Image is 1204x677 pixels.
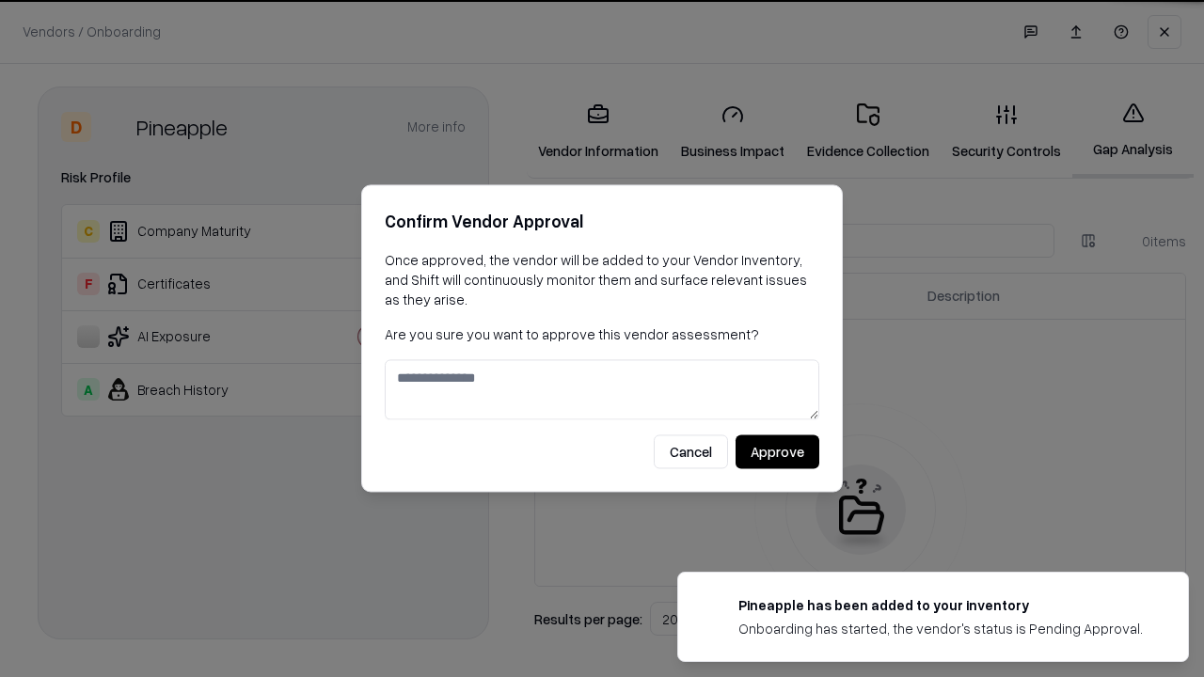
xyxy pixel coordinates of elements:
button: Approve [736,435,819,469]
img: pineappleenergy.com [701,595,723,618]
h2: Confirm Vendor Approval [385,208,819,235]
p: Are you sure you want to approve this vendor assessment? [385,324,819,344]
button: Cancel [654,435,728,469]
p: Once approved, the vendor will be added to your Vendor Inventory, and Shift will continuously mon... [385,250,819,309]
div: Pineapple has been added to your inventory [738,595,1143,615]
div: Onboarding has started, the vendor's status is Pending Approval. [738,619,1143,638]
